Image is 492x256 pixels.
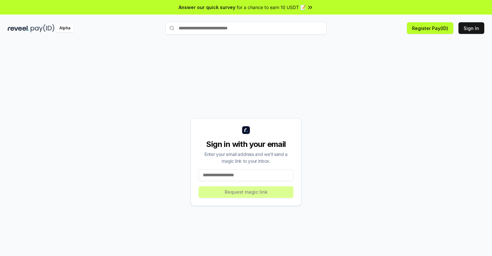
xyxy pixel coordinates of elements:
div: Enter your email address and we’ll send a magic link to your inbox. [199,151,293,164]
span: Answer our quick survey [179,4,235,11]
button: Sign In [458,22,484,34]
img: logo_small [242,126,250,134]
div: Sign in with your email [199,139,293,149]
button: Register Pay(ID) [407,22,453,34]
div: Alpha [56,24,74,32]
span: for a chance to earn 10 USDT 📝 [237,4,306,11]
img: reveel_dark [8,24,29,32]
img: pay_id [31,24,54,32]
